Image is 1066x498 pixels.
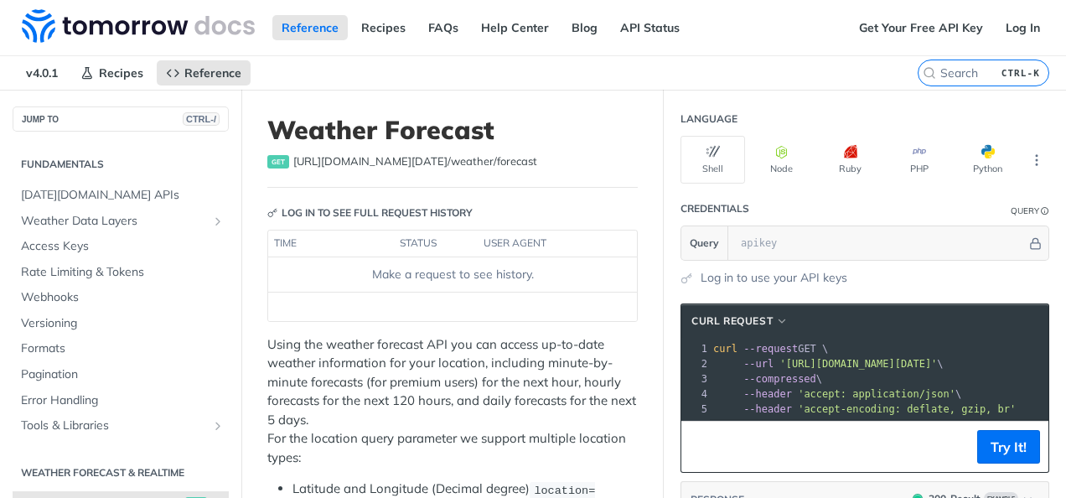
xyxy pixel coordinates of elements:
[713,343,737,355] span: curl
[701,269,847,287] a: Log in to use your API keys
[1029,153,1044,168] svg: More ellipsis
[743,358,774,370] span: --url
[13,106,229,132] button: JUMP TOCTRL-/
[680,112,737,127] div: Language
[21,418,207,434] span: Tools & Libraries
[267,115,638,145] h1: Weather Forecast
[71,60,153,86] a: Recipes
[478,231,603,257] th: user agent
[21,340,225,357] span: Formats
[681,341,710,356] div: 1
[732,226,1027,260] input: apikey
[681,386,710,402] div: 4
[690,236,719,251] span: Query
[681,371,710,386] div: 3
[272,15,348,40] a: Reference
[267,205,473,220] div: Log in to see full request history
[923,66,936,80] svg: Search
[293,153,537,170] span: https://api.tomorrow.io/v4/weather/forecast
[13,362,229,387] a: Pagination
[22,9,255,43] img: Tomorrow.io Weather API Docs
[13,311,229,336] a: Versioning
[13,465,229,480] h2: Weather Forecast & realtime
[690,434,713,459] button: Copy to clipboard
[394,231,478,257] th: status
[686,313,794,329] button: cURL Request
[21,264,225,281] span: Rate Limiting & Tokens
[267,208,277,218] svg: Key
[713,373,822,385] span: \
[681,402,710,417] div: 5
[680,136,745,184] button: Shell
[996,15,1049,40] a: Log In
[13,157,229,172] h2: Fundamentals
[13,413,229,438] a: Tools & LibrariesShow subpages for Tools & Libraries
[17,60,67,86] span: v4.0.1
[183,112,220,126] span: CTRL-/
[157,60,251,86] a: Reference
[887,136,951,184] button: PHP
[13,234,229,259] a: Access Keys
[798,388,955,400] span: 'accept: application/json'
[798,403,1016,415] span: 'accept-encoding: deflate, gzip, br'
[352,15,415,40] a: Recipes
[749,136,814,184] button: Node
[713,388,961,400] span: \
[681,226,728,260] button: Query
[955,136,1020,184] button: Python
[691,314,773,329] span: cURL Request
[211,419,225,433] button: Show subpages for Tools & Libraries
[850,15,992,40] a: Get Your Free API Key
[21,213,207,230] span: Weather Data Layers
[267,335,638,468] p: Using the weather forecast API you can access up-to-date weather information for your location, i...
[1011,205,1049,217] div: QueryInformation
[818,136,882,184] button: Ruby
[13,285,229,310] a: Webhooks
[611,15,689,40] a: API Status
[13,336,229,361] a: Formats
[13,209,229,234] a: Weather Data LayersShow subpages for Weather Data Layers
[562,15,607,40] a: Blog
[21,238,225,255] span: Access Keys
[99,65,143,80] span: Recipes
[743,373,816,385] span: --compressed
[21,392,225,409] span: Error Handling
[1041,207,1049,215] i: Information
[977,430,1040,464] button: Try It!
[1027,235,1044,252] button: Hide
[13,260,229,285] a: Rate Limiting & Tokens
[713,358,944,370] span: \
[680,201,749,216] div: Credentials
[472,15,558,40] a: Help Center
[713,343,828,355] span: GET \
[21,187,225,204] span: [DATE][DOMAIN_NAME] APIs
[743,343,798,355] span: --request
[211,215,225,228] button: Show subpages for Weather Data Layers
[275,266,630,283] div: Make a request to see history.
[419,15,468,40] a: FAQs
[997,65,1044,81] kbd: CTRL-K
[13,183,229,208] a: [DATE][DOMAIN_NAME] APIs
[21,315,225,332] span: Versioning
[681,356,710,371] div: 2
[743,403,792,415] span: --header
[21,366,225,383] span: Pagination
[268,231,394,257] th: time
[184,65,241,80] span: Reference
[743,388,792,400] span: --header
[21,289,225,306] span: Webhooks
[1011,205,1039,217] div: Query
[779,358,937,370] span: '[URL][DOMAIN_NAME][DATE]'
[1024,148,1049,173] button: More Languages
[13,388,229,413] a: Error Handling
[267,155,289,169] span: get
